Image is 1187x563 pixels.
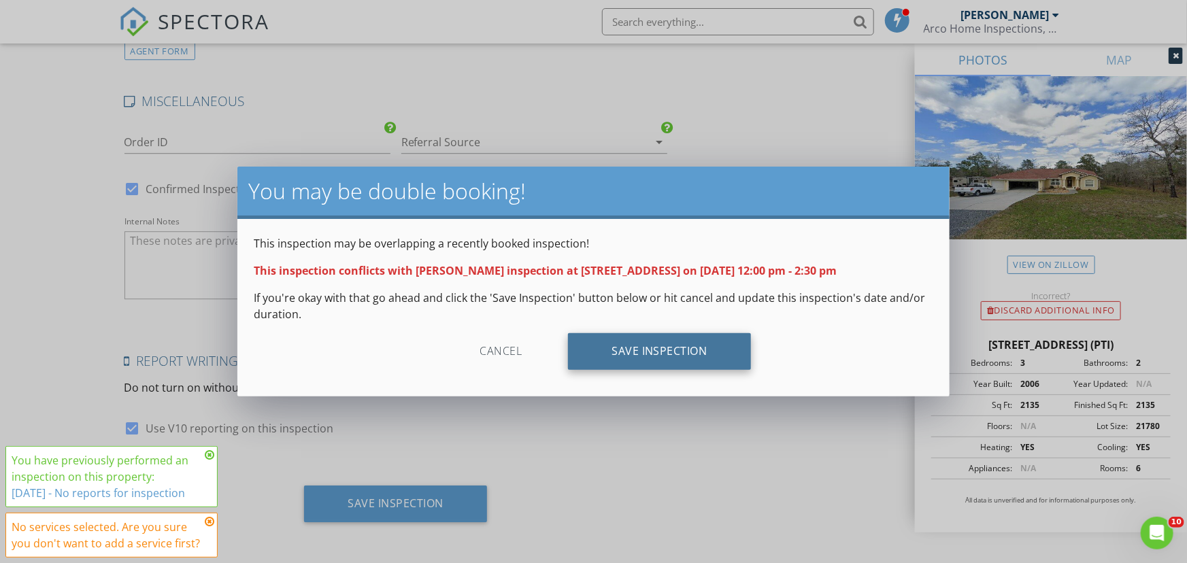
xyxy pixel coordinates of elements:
[568,333,751,370] div: Save Inspection
[254,263,837,278] strong: This inspection conflicts with [PERSON_NAME] inspection at [STREET_ADDRESS] on [DATE] 12:00 pm - ...
[254,290,933,322] p: If you're okay with that go ahead and click the 'Save Inspection' button below or hit cancel and ...
[12,452,201,501] div: You have previously performed an inspection on this property:
[436,333,565,370] div: Cancel
[1141,517,1173,549] iframe: Intercom live chat
[12,485,185,500] a: [DATE] - No reports for inspection
[1169,517,1184,528] span: 10
[248,177,939,205] h2: You may be double booking!
[254,235,933,252] p: This inspection may be overlapping a recently booked inspection!
[12,519,201,551] div: No services selected. Are you sure you don't want to add a service first?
